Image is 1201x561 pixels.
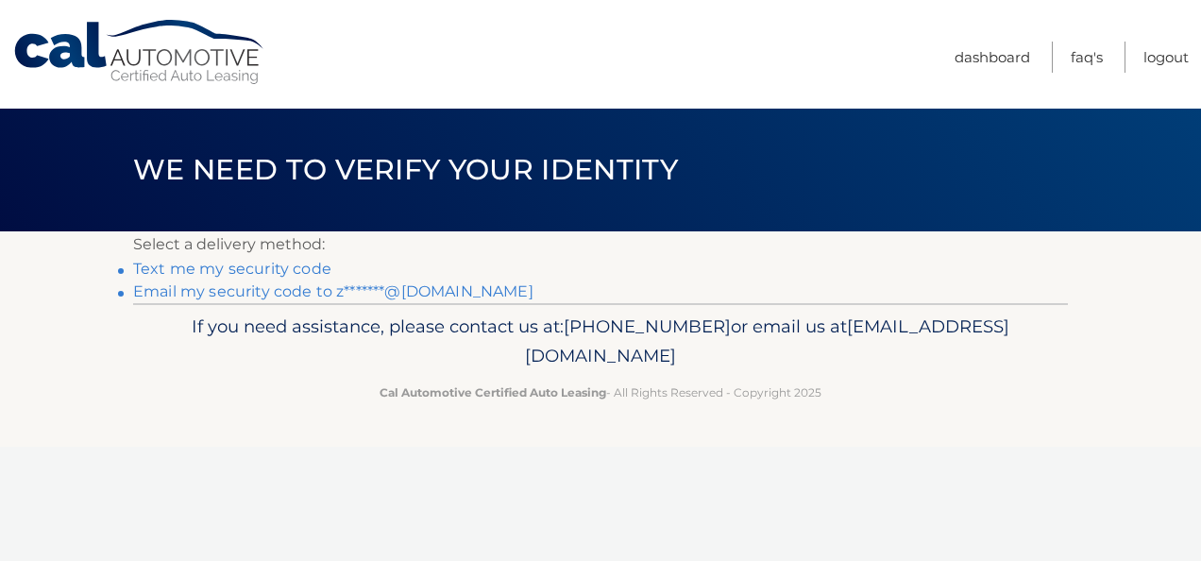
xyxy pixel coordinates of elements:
[133,282,533,300] a: Email my security code to z*******@[DOMAIN_NAME]
[133,231,1068,258] p: Select a delivery method:
[133,260,331,278] a: Text me my security code
[380,385,606,399] strong: Cal Automotive Certified Auto Leasing
[1071,42,1103,73] a: FAQ's
[145,382,1056,402] p: - All Rights Reserved - Copyright 2025
[955,42,1030,73] a: Dashboard
[1143,42,1189,73] a: Logout
[12,19,267,86] a: Cal Automotive
[133,152,678,187] span: We need to verify your identity
[145,312,1056,372] p: If you need assistance, please contact us at: or email us at
[564,315,731,337] span: [PHONE_NUMBER]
